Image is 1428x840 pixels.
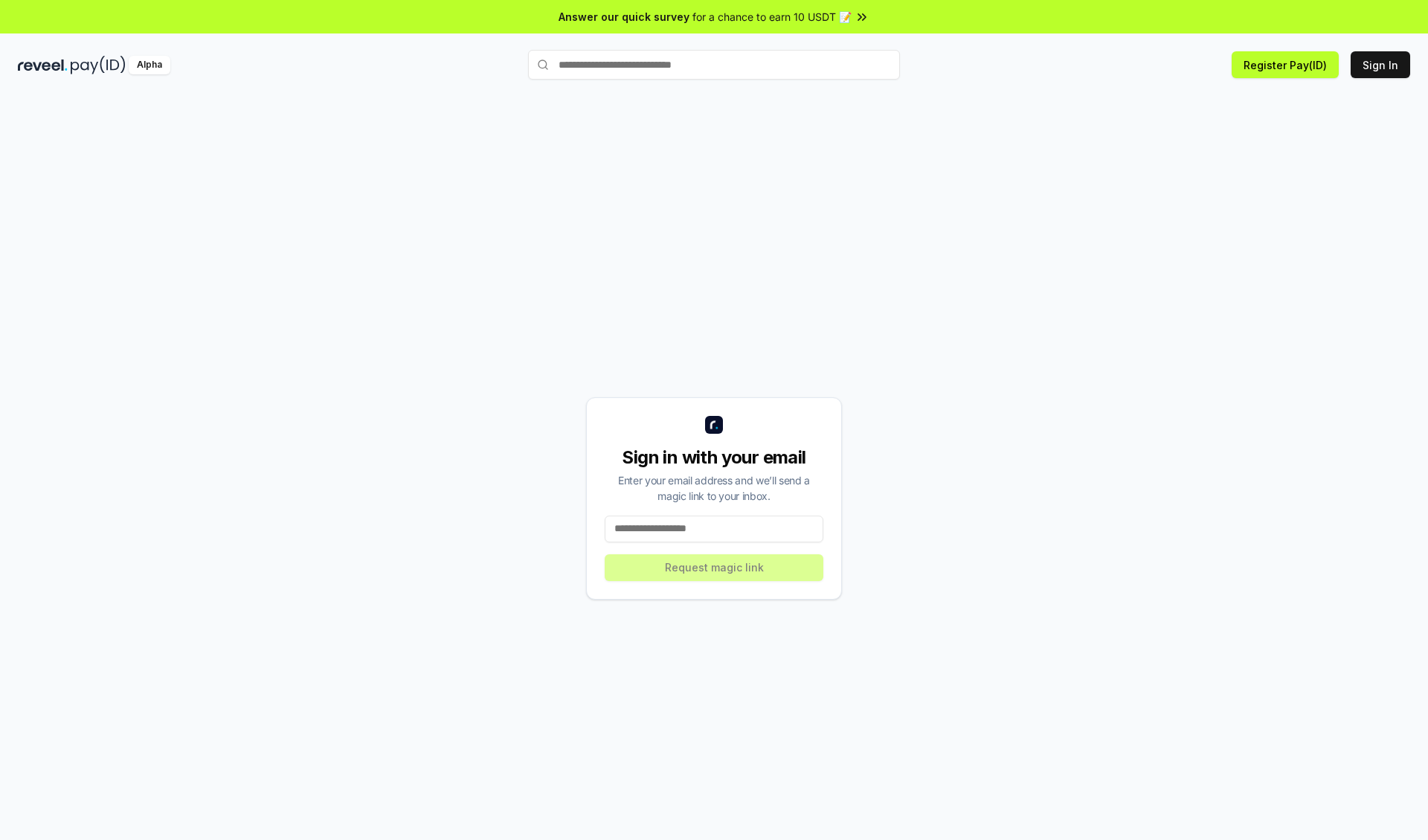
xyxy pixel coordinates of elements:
span: Answer our quick survey [559,9,689,25]
span: for a chance to earn 10 USDT 📝 [692,9,852,25]
img: logo_small [705,416,723,434]
div: Sign in with your email [605,446,823,469]
button: Register Pay(ID) [1232,51,1339,78]
div: Alpha [129,56,170,74]
img: pay_id [71,56,126,74]
button: Sign In [1351,51,1410,78]
img: reveel_dark [18,56,68,74]
div: Enter your email address and we’ll send a magic link to your inbox. [605,472,823,504]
